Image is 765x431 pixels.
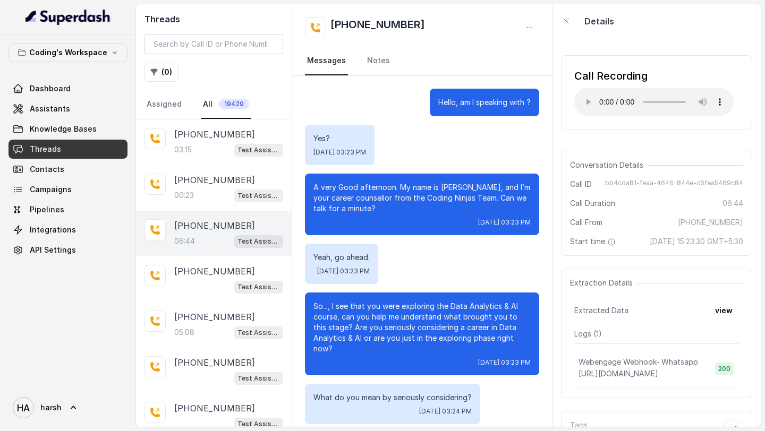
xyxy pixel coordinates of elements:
[650,236,743,247] span: [DATE] 15:23:30 GMT+5:30
[174,402,255,415] p: [PHONE_NUMBER]
[570,198,615,209] span: Call Duration
[29,46,107,59] p: Coding's Workspace
[237,282,280,292] p: Test Assistant-3
[144,90,184,119] a: Assigned
[313,301,531,354] p: So..., I see that you were exploring the Data Analytics & AI course, can you help me understand w...
[8,119,127,139] a: Knowledge Bases
[174,327,194,338] p: 05:08
[570,217,602,228] span: Call From
[305,47,348,75] a: Messages
[8,180,127,199] a: Campaigns
[144,63,178,82] button: (0)
[8,220,127,239] a: Integrations
[478,358,531,367] span: [DATE] 03:23 PM
[313,182,531,214] p: A very Good afternoon. My name is [PERSON_NAME], and I’m your career counsellor from the Coding N...
[144,34,283,54] input: Search by Call ID or Phone Number
[237,373,280,384] p: Test Assistant-3
[570,236,618,247] span: Start time
[709,301,739,320] button: view
[174,219,255,232] p: [PHONE_NUMBER]
[8,79,127,98] a: Dashboard
[25,8,111,25] img: light.svg
[678,217,743,228] span: [PHONE_NUMBER]
[574,88,734,116] audio: Your browser does not support the audio element.
[174,144,192,155] p: 03:15
[722,198,743,209] span: 06:44
[174,356,255,369] p: [PHONE_NUMBER]
[317,267,370,275] span: [DATE] 03:23 PM
[570,160,648,170] span: Conversation Details
[174,174,255,186] p: [PHONE_NUMBER]
[174,311,255,323] p: [PHONE_NUMBER]
[237,191,280,201] p: Test Assistant- 2
[174,190,194,201] p: 00:23
[174,265,255,278] p: [PHONE_NUMBER]
[715,363,734,375] span: 200
[237,145,280,156] p: Test Assistant- 2
[478,218,531,227] span: [DATE] 03:23 PM
[574,68,734,83] div: Call Recording
[313,133,366,144] p: Yes?
[313,252,370,263] p: Yeah, go ahead.
[237,419,280,429] p: Test Assistant-3
[237,327,280,338] p: Test Assistant-3
[8,393,127,423] a: harsh
[330,17,425,38] h2: [PHONE_NUMBER]
[438,97,531,108] p: Hello, am I speaking with ?
[419,407,472,416] span: [DATE] 03:24 PM
[174,236,195,246] p: 06:44
[574,329,739,339] p: Logs ( 1 )
[313,392,472,403] p: What do you mean by seriously considering?
[201,90,251,119] a: All19429
[8,200,127,219] a: Pipelines
[605,179,743,189] span: bb4cda81-feaa-4646-844e-c6fea5469c84
[8,160,127,179] a: Contacts
[305,47,539,75] nav: Tabs
[8,240,127,260] a: API Settings
[144,13,283,25] h2: Threads
[570,179,592,189] span: Call ID
[144,90,283,119] nav: Tabs
[570,278,637,288] span: Extraction Details
[8,43,127,62] button: Coding's Workspace
[219,99,249,109] span: 19429
[579,369,658,378] span: [URL][DOMAIN_NAME]
[313,148,366,157] span: [DATE] 03:23 PM
[8,99,127,118] a: Assistants
[237,236,280,247] p: Test Assistant- 2
[574,305,628,316] span: Extracted Data
[174,128,255,141] p: [PHONE_NUMBER]
[8,140,127,159] a: Threads
[579,357,698,367] p: Webengage Webhook- Whatsapp
[365,47,392,75] a: Notes
[584,15,614,28] p: Details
